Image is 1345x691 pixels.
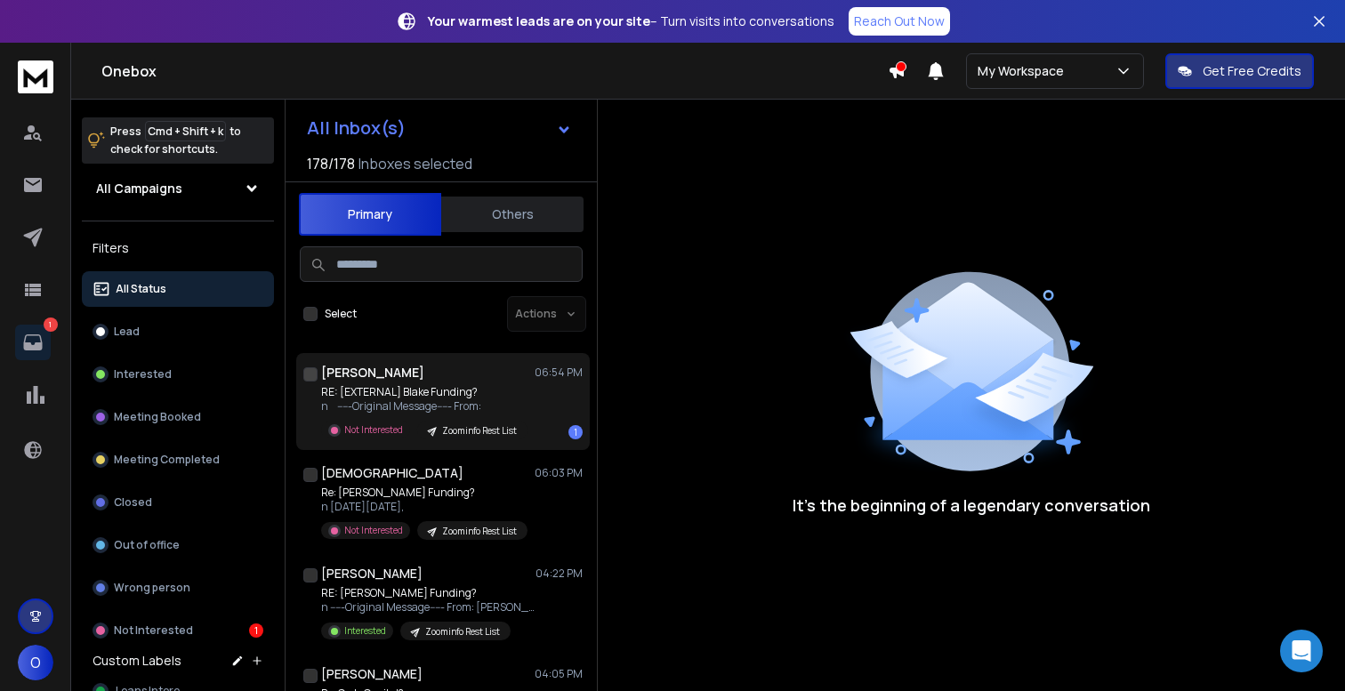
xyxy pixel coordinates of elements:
[428,12,650,29] strong: Your warmest leads are on your site
[535,366,583,380] p: 06:54 PM
[114,623,193,638] p: Not Interested
[344,624,386,638] p: Interested
[114,495,152,510] p: Closed
[442,424,517,438] p: Zoominfo Rest List
[44,317,58,332] p: 1
[82,527,274,563] button: Out of office
[82,613,274,648] button: Not Interested1
[428,12,834,30] p: – Turn visits into conversations
[321,665,423,683] h1: [PERSON_NAME]
[321,364,424,382] h1: [PERSON_NAME]
[321,565,423,583] h1: [PERSON_NAME]
[321,399,528,414] p: n -----Original Message----- From:
[96,180,182,197] h1: All Campaigns
[321,486,528,500] p: Re: [PERSON_NAME] Funding?
[535,466,583,480] p: 06:03 PM
[325,307,357,321] label: Select
[1203,62,1301,80] p: Get Free Credits
[18,60,53,93] img: logo
[321,385,528,399] p: RE: [EXTERNAL] Blake Funding?
[82,171,274,206] button: All Campaigns
[793,493,1150,518] p: It’s the beginning of a legendary conversation
[321,600,535,615] p: n -----Original Message----- From: [PERSON_NAME]
[358,153,472,174] h3: Inboxes selected
[116,282,166,296] p: All Status
[82,357,274,392] button: Interested
[321,464,463,482] h1: [DEMOGRAPHIC_DATA]
[307,153,355,174] span: 178 / 178
[442,525,517,538] p: Zoominfo Rest List
[82,399,274,435] button: Meeting Booked
[536,566,583,581] p: 04:22 PM
[82,570,274,606] button: Wrong person
[249,623,263,638] div: 1
[82,442,274,478] button: Meeting Completed
[441,195,584,234] button: Others
[15,325,51,360] a: 1
[114,367,172,382] p: Interested
[535,667,583,681] p: 04:05 PM
[307,119,406,137] h1: All Inbox(s)
[568,425,583,439] div: 1
[321,586,535,600] p: RE: [PERSON_NAME] Funding?
[82,485,274,520] button: Closed
[849,7,950,36] a: Reach Out Now
[114,453,220,467] p: Meeting Completed
[1165,53,1314,89] button: Get Free Credits
[114,581,190,595] p: Wrong person
[82,236,274,261] h3: Filters
[93,652,181,670] h3: Custom Labels
[321,500,528,514] p: n [DATE][DATE],
[344,524,403,537] p: Not Interested
[114,325,140,339] p: Lead
[18,645,53,680] button: O
[114,410,201,424] p: Meeting Booked
[101,60,888,82] h1: Onebox
[978,62,1071,80] p: My Workspace
[82,271,274,307] button: All Status
[854,12,945,30] p: Reach Out Now
[344,423,403,437] p: Not Interested
[299,193,441,236] button: Primary
[114,538,180,552] p: Out of office
[145,121,226,141] span: Cmd + Shift + k
[82,314,274,350] button: Lead
[425,625,500,639] p: Zoominfo Rest List
[293,110,586,146] button: All Inbox(s)
[110,123,241,158] p: Press to check for shortcuts.
[1280,630,1323,672] div: Open Intercom Messenger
